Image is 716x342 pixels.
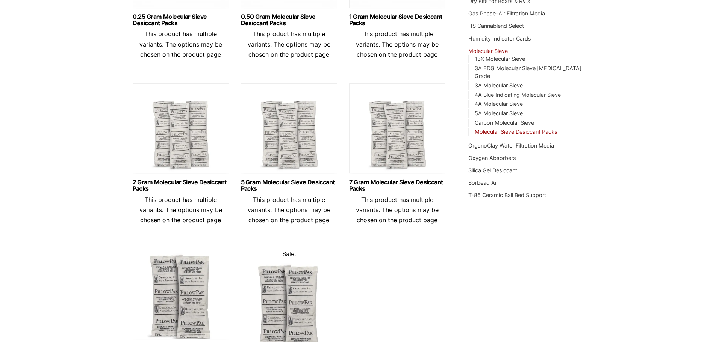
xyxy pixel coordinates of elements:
[468,155,516,161] a: Oxygen Absorbers
[241,14,337,26] a: 0.50 Gram Molecular Sieve Desiccant Packs
[475,82,523,89] a: 3A Molecular Sieve
[468,48,508,54] a: Molecular Sieve
[468,179,498,186] a: Sorbead Air
[133,179,229,192] a: 2 Gram Molecular Sieve Desiccant Packs
[248,196,330,224] span: This product has multiple variants. The options may be chosen on the product page
[475,101,523,107] a: 4A Molecular Sieve
[475,128,557,135] a: Molecular Sieve Desiccant Packs
[356,30,439,58] span: This product has multiple variants. The options may be chosen on the product page
[475,65,581,80] a: 3A EDG Molecular Sieve [MEDICAL_DATA] Grade
[475,119,534,126] a: Carbon Molecular Sieve
[356,196,439,224] span: This product has multiple variants. The options may be chosen on the product page
[282,250,296,258] span: Sale!
[349,179,445,192] a: 7 Gram Molecular Sieve Desiccant Packs
[139,196,222,224] span: This product has multiple variants. The options may be chosen on the product page
[468,167,517,173] a: Silica Gel Desiccant
[349,14,445,26] a: 1 Gram Molecular Sieve Desiccant Packs
[133,14,229,26] a: 0.25 Gram Molecular Sieve Desiccant Packs
[139,30,222,58] span: This product has multiple variants. The options may be chosen on the product page
[248,30,330,58] span: This product has multiple variants. The options may be chosen on the product page
[468,35,531,42] a: Humidity Indicator Cards
[468,23,524,29] a: HS Cannablend Select
[475,92,561,98] a: 4A Blue Indicating Molecular Sieve
[475,56,525,62] a: 13X Molecular Sieve
[468,10,545,17] a: Gas Phase-Air Filtration Media
[241,179,337,192] a: 5 Gram Molecular Sieve Desiccant Packs
[468,192,546,198] a: T-86 Ceramic Ball Bed Support
[468,142,554,149] a: OrganoClay Water Filtration Media
[475,110,523,116] a: 5A Molecular Sieve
